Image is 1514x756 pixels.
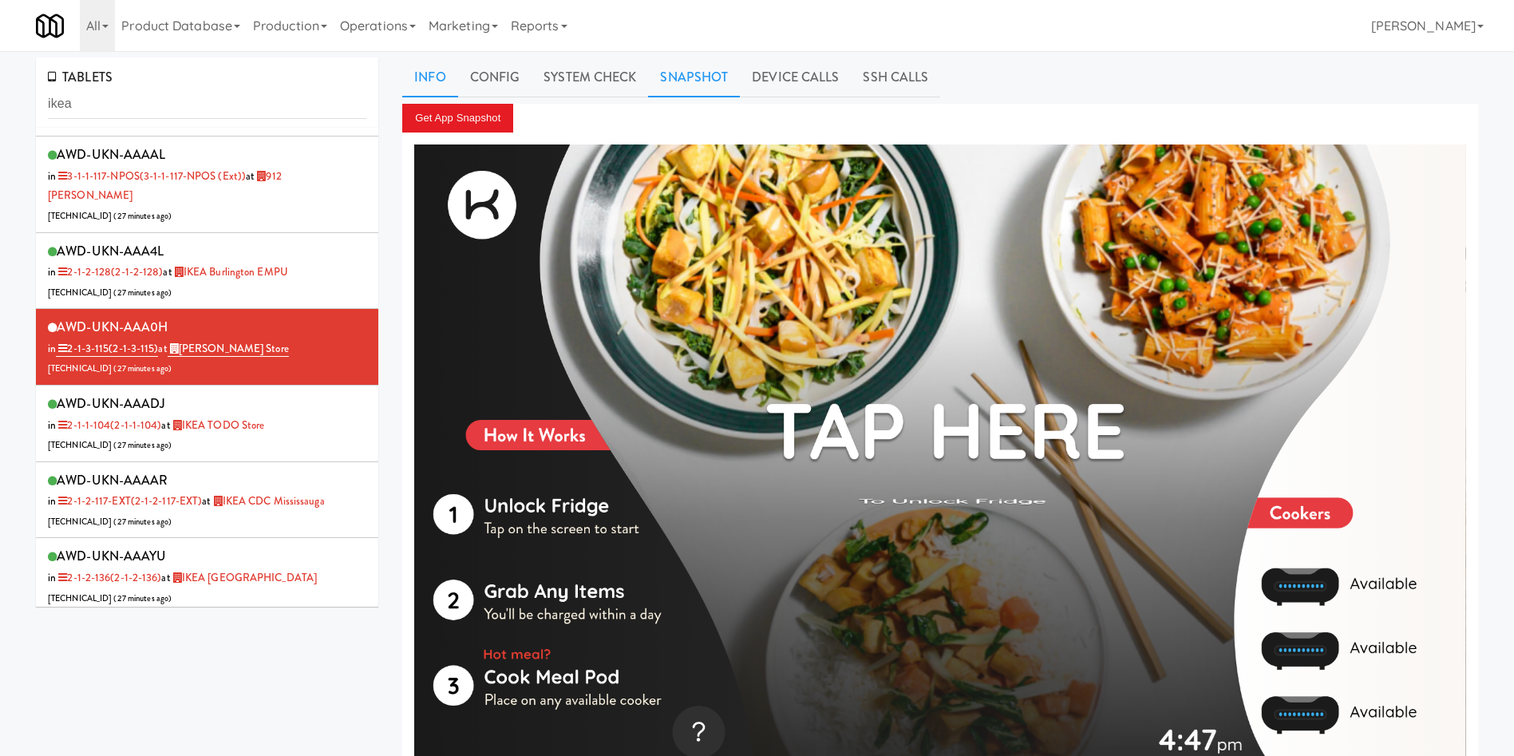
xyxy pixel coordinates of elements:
a: 2-1-2-128(2-1-2-128) [56,264,163,279]
span: [TECHNICAL_ID] ( ) [48,210,172,222]
a: 2-1-3-115(2-1-3-115) [56,341,158,357]
a: 2-1-2-136(2-1-2-136) [56,570,161,585]
span: 27 minutes ago [117,439,168,451]
span: AWD-UKN-AAAAR [57,471,168,489]
a: SSH Calls [851,57,940,97]
span: at [202,493,324,509]
a: 3-1-1-117-NPOS(3-1-1-117-NPOS (ext)) [56,168,246,184]
a: System Check [532,57,648,97]
a: IKEA [GEOGRAPHIC_DATA] [171,570,317,585]
span: AWD-UKN-AAAYU [57,547,166,565]
span: TABLETS [48,68,113,86]
span: (2-1-2-117-EXT) [131,493,203,509]
span: at [161,570,317,585]
span: AWD-UKN-AAA4L [57,242,164,260]
span: in [48,264,163,279]
span: in [48,570,161,585]
span: in [48,341,158,357]
li: AWD-UKN-AAA4Lin 2-1-2-128(2-1-2-128)at IKEA Burlington EMPU[TECHNICAL_ID] (27 minutes ago) [36,233,378,310]
span: [TECHNICAL_ID] ( ) [48,287,172,299]
li: AWD-UKN-AAA0Hin 2-1-3-115(2-1-3-115)at [PERSON_NAME] Store[TECHNICAL_ID] (27 minutes ago) [36,309,378,386]
a: IKEA TODO Store [171,418,265,433]
span: AWD-UKN-AAA0H [57,318,168,336]
span: 27 minutes ago [117,287,168,299]
span: (2-1-1-104) [110,418,161,433]
span: (2-1-2-128) [111,264,163,279]
span: [TECHNICAL_ID] ( ) [48,362,172,374]
li: AWD-UKN-AAAYUin 2-1-2-136(2-1-2-136)at IKEA [GEOGRAPHIC_DATA][TECHNICAL_ID] (27 minutes ago) [36,538,378,615]
a: 2-1-2-117-EXT(2-1-2-117-EXT) [56,493,202,509]
span: in [48,168,246,184]
span: at [158,341,288,357]
span: 27 minutes ago [117,362,168,374]
li: AWD-UKN-AAAALin 3-1-1-117-NPOS(3-1-1-117-NPOS (ext))at 912 [PERSON_NAME][TECHNICAL_ID] (27 minute... [36,137,378,232]
span: AWD-UKN-AAADJ [57,394,165,413]
a: IKEA CDC Mississauga [211,493,324,509]
span: [TECHNICAL_ID] ( ) [48,516,172,528]
span: (2-1-3-115) [109,341,158,356]
span: 27 minutes ago [117,210,168,222]
span: at [161,418,264,433]
span: [TECHNICAL_ID] ( ) [48,439,172,451]
a: Snapshot [648,57,740,97]
img: Micromart [36,12,64,40]
a: [PERSON_NAME] Store [168,341,289,357]
span: 27 minutes ago [117,592,168,604]
span: [TECHNICAL_ID] ( ) [48,592,172,604]
a: Device Calls [740,57,851,97]
span: at [163,264,287,279]
li: AWD-UKN-AAAARin 2-1-2-117-EXT(2-1-2-117-EXT)at IKEA CDC Mississauga[TECHNICAL_ID] (27 minutes ago) [36,462,378,539]
span: 27 minutes ago [117,516,168,528]
li: AWD-UKN-AAADJin 2-1-1-104(2-1-1-104)at IKEA TODO Store[TECHNICAL_ID] (27 minutes ago) [36,386,378,462]
span: (3-1-1-117-NPOS (ext)) [140,168,246,184]
a: Info [402,57,457,97]
span: in [48,418,161,433]
a: 2-1-1-104(2-1-1-104) [56,418,161,433]
span: in [48,493,202,509]
a: IKEA Burlington EMPU [172,264,288,279]
a: Config [458,57,532,97]
span: (2-1-2-136) [110,570,161,585]
button: Get App Snapshot [402,104,513,133]
input: Search tablets [48,89,366,119]
span: AWD-UKN-AAAAL [57,145,165,164]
